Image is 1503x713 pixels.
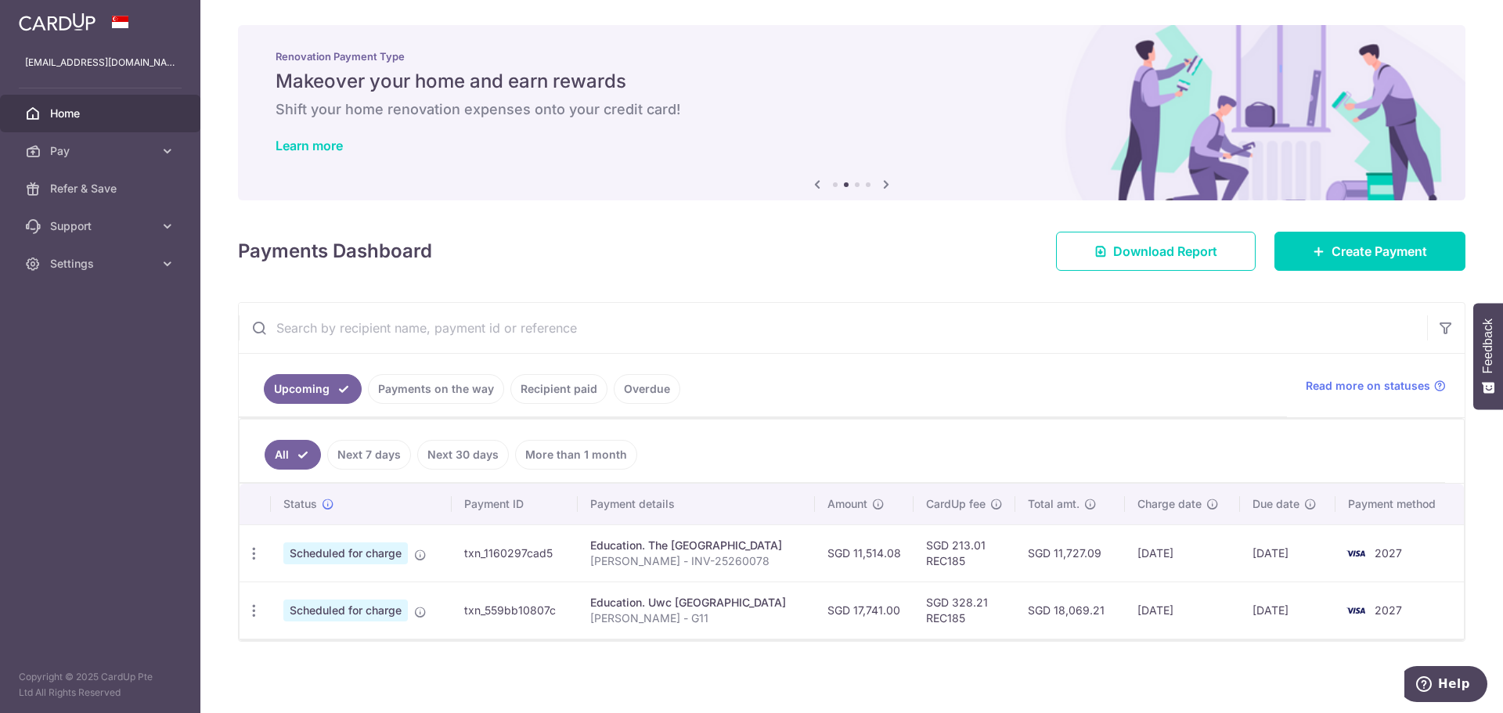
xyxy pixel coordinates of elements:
span: Pay [50,143,153,159]
span: Status [283,496,317,512]
span: Support [50,218,153,234]
a: More than 1 month [515,440,637,470]
th: Payment ID [452,484,577,524]
td: [DATE] [1125,582,1239,639]
a: Learn more [276,138,343,153]
a: Upcoming [264,374,362,404]
a: All [265,440,321,470]
span: Total amt. [1028,496,1079,512]
input: Search by recipient name, payment id or reference [239,303,1427,353]
iframe: Opens a widget where you can find more information [1404,666,1487,705]
span: Due date [1252,496,1299,512]
img: Bank Card [1340,544,1371,563]
td: SGD 11,514.08 [815,524,914,582]
td: txn_559bb10807c [452,582,577,639]
td: [DATE] [1125,524,1239,582]
h5: Makeover your home and earn rewards [276,69,1428,94]
th: Payment details [578,484,816,524]
td: SGD 11,727.09 [1015,524,1125,582]
img: CardUp [19,13,96,31]
h4: Payments Dashboard [238,237,432,265]
img: Bank Card [1340,601,1371,620]
td: [DATE] [1240,582,1336,639]
a: Overdue [614,374,680,404]
p: [EMAIL_ADDRESS][DOMAIN_NAME] [25,55,175,70]
span: Charge date [1137,496,1202,512]
a: Next 7 days [327,440,411,470]
a: Payments on the way [368,374,504,404]
td: SGD 213.01 REC185 [914,524,1015,582]
p: [PERSON_NAME] - G11 [590,610,803,626]
button: Feedback - Show survey [1473,303,1503,409]
td: SGD 17,741.00 [815,582,914,639]
span: 2027 [1375,603,1402,617]
p: Renovation Payment Type [276,50,1428,63]
td: SGD 328.21 REC185 [914,582,1015,639]
span: 2027 [1375,546,1402,560]
a: Next 30 days [417,440,509,470]
div: Education. The [GEOGRAPHIC_DATA] [590,538,803,553]
span: Download Report [1113,242,1217,261]
span: Read more on statuses [1306,378,1430,394]
span: Feedback [1481,319,1495,373]
td: [DATE] [1240,524,1336,582]
span: Scheduled for charge [283,600,408,621]
span: CardUp fee [926,496,986,512]
span: Home [50,106,153,121]
a: Read more on statuses [1306,378,1446,394]
p: [PERSON_NAME] - INV-25260078 [590,553,803,569]
a: Recipient paid [510,374,607,404]
th: Payment method [1335,484,1464,524]
td: txn_1160297cad5 [452,524,577,582]
img: Renovation banner [238,25,1465,200]
a: Create Payment [1274,232,1465,271]
td: SGD 18,069.21 [1015,582,1125,639]
span: Scheduled for charge [283,542,408,564]
span: Refer & Save [50,181,153,196]
h6: Shift your home renovation expenses onto your credit card! [276,100,1428,119]
span: Create Payment [1332,242,1427,261]
span: Settings [50,256,153,272]
div: Education. Uwc [GEOGRAPHIC_DATA] [590,595,803,610]
a: Download Report [1056,232,1256,271]
span: Amount [827,496,867,512]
